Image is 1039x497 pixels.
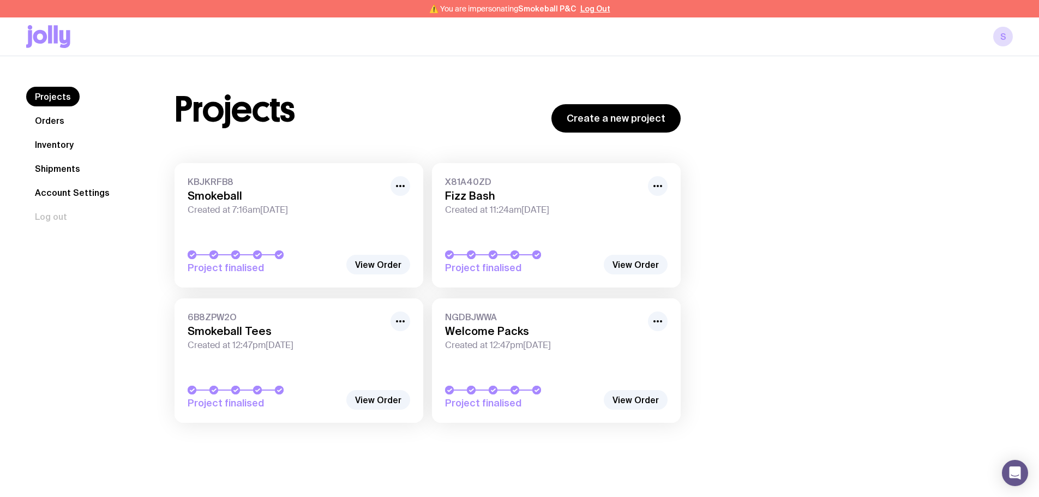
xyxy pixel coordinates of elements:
span: NGDBJWWA [445,312,641,322]
button: Log Out [580,4,610,13]
span: Project finalised [188,397,340,410]
span: Created at 12:47pm[DATE] [445,340,641,351]
a: Projects [26,87,80,106]
a: Account Settings [26,183,118,202]
span: KBJKRFB8 [188,176,384,187]
span: Created at 11:24am[DATE] [445,205,641,215]
span: X81A40ZD [445,176,641,187]
a: KBJKRFB8SmokeballCreated at 7:16am[DATE]Project finalised [175,163,423,288]
div: Open Intercom Messenger [1002,460,1028,486]
a: View Order [604,390,668,410]
h3: Welcome Packs [445,325,641,338]
span: Smokeball P&C [518,4,576,13]
span: Project finalised [188,261,340,274]
a: View Order [604,255,668,274]
a: View Order [346,390,410,410]
span: Created at 7:16am[DATE] [188,205,384,215]
h3: Smokeball Tees [188,325,384,338]
span: Project finalised [445,261,598,274]
a: View Order [346,255,410,274]
a: Orders [26,111,73,130]
button: Log out [26,207,76,226]
a: Inventory [26,135,82,154]
span: ⚠️ You are impersonating [429,4,576,13]
h3: Smokeball [188,189,384,202]
a: 6B8ZPW2OSmokeball TeesCreated at 12:47pm[DATE]Project finalised [175,298,423,423]
a: X81A40ZDFizz BashCreated at 11:24am[DATE]Project finalised [432,163,681,288]
span: Created at 12:47pm[DATE] [188,340,384,351]
a: S [993,27,1013,46]
h1: Projects [175,92,295,127]
a: NGDBJWWAWelcome PacksCreated at 12:47pm[DATE]Project finalised [432,298,681,423]
span: Project finalised [445,397,598,410]
h3: Fizz Bash [445,189,641,202]
a: Create a new project [551,104,681,133]
span: 6B8ZPW2O [188,312,384,322]
a: Shipments [26,159,89,178]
